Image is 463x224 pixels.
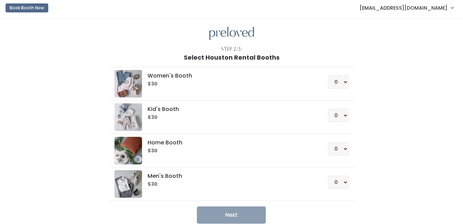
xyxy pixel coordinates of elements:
[148,140,311,146] h5: Home Booth
[148,148,311,154] h6: $30
[114,137,142,164] img: preloved logo
[360,4,447,12] span: [EMAIL_ADDRESS][DOMAIN_NAME]
[197,206,266,224] button: Next
[6,0,48,16] a: Book Booth Now
[148,182,311,187] h6: $30
[148,106,311,112] h5: Kid's Booth
[221,45,242,53] div: Step 2/3:
[184,54,280,61] h1: Select Houston Rental Booths
[148,115,311,120] h6: $30
[114,70,142,98] img: preloved logo
[353,0,460,15] a: [EMAIL_ADDRESS][DOMAIN_NAME]
[114,170,142,198] img: preloved logo
[148,73,311,79] h5: Women's Booth
[148,81,311,87] h6: $30
[148,173,311,179] h5: Men's Booth
[209,27,254,40] img: preloved logo
[114,103,142,131] img: preloved logo
[6,3,48,12] button: Book Booth Now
